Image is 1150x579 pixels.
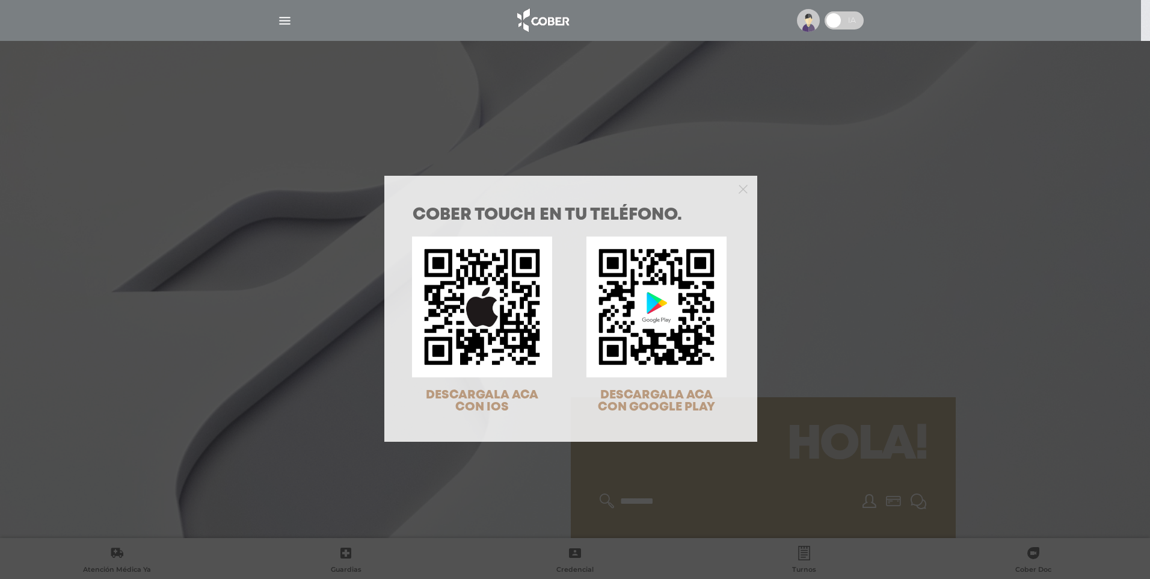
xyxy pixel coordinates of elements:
span: DESCARGALA ACA CON GOOGLE PLAY [598,389,715,413]
img: qr-code [412,237,552,377]
img: qr-code [586,237,727,377]
span: DESCARGALA ACA CON IOS [426,389,538,413]
h1: COBER TOUCH en tu teléfono. [413,207,729,224]
button: Close [739,183,748,194]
